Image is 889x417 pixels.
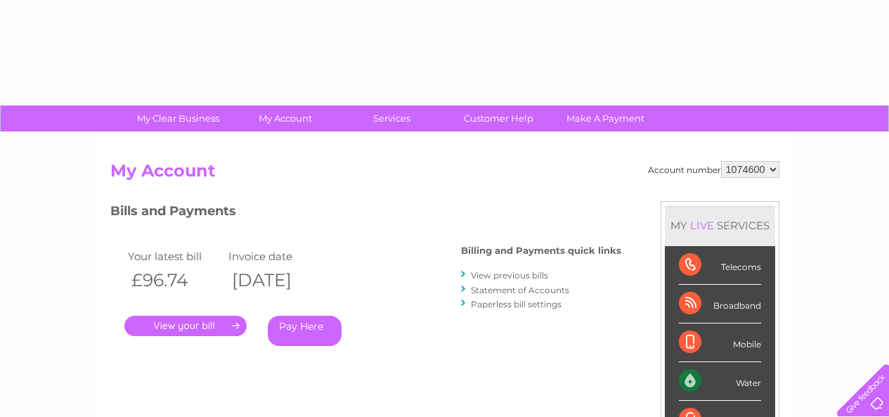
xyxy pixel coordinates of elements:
a: Make A Payment [547,105,663,131]
div: LIVE [687,219,717,232]
div: Water [679,362,761,401]
div: Mobile [679,323,761,362]
a: View previous bills [471,270,548,281]
a: Pay Here [268,316,342,346]
h4: Billing and Payments quick links [461,245,621,256]
h3: Bills and Payments [110,201,621,226]
a: Paperless bill settings [471,299,562,309]
a: Customer Help [441,105,557,131]
a: Services [334,105,450,131]
a: Statement of Accounts [471,285,569,295]
td: Your latest bill [124,247,226,266]
div: MY SERVICES [665,205,775,245]
td: Invoice date [225,247,326,266]
div: Broadband [679,285,761,323]
th: £96.74 [124,266,226,295]
h2: My Account [110,161,779,188]
a: . [124,316,247,336]
th: [DATE] [225,266,326,295]
a: My Account [227,105,343,131]
div: Telecoms [679,246,761,285]
a: My Clear Business [120,105,236,131]
div: Account number [648,161,779,178]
